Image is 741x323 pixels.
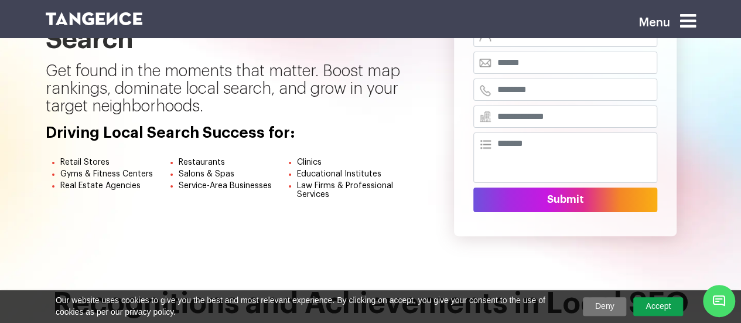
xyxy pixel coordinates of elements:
button: Submit [473,188,657,212]
span: Salons & Spas [179,170,234,178]
span: Law Firms & Professional Services [297,182,393,199]
span: Restaurants [179,158,225,166]
span: Gyms & Fitness Centers [60,170,153,178]
h1: Recognitions and Achievements in Local SEO [46,288,696,320]
a: Accept [633,297,683,316]
h4: Driving Local Search Success for: [46,125,418,142]
img: logo SVG [46,12,143,25]
span: Educational Institutes [297,170,381,178]
span: Our website uses cookies to give you the best and most relevant experience. By clicking on accept... [56,295,566,318]
span: Chat Widget [703,285,735,317]
span: Clinics [297,158,322,166]
span: Retail Stores [60,158,110,166]
span: Real Estate Agencies [60,182,141,190]
span: Service-Area Businesses [179,182,272,190]
a: Deny [583,297,627,316]
p: Get found in the moments that matter. Boost map rankings, dominate local search, and grow in your... [46,63,418,125]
